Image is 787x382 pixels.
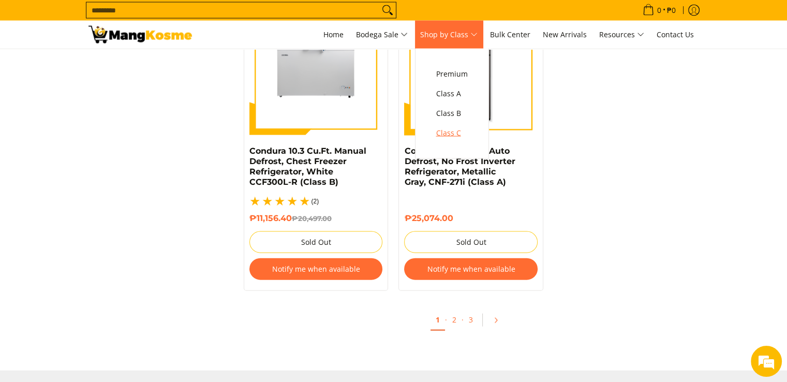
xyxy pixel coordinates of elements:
a: Class A [431,84,473,104]
h6: ₱25,074.00 [404,213,538,224]
button: Sold Out [404,231,538,253]
span: • [640,5,679,16]
span: Class A [436,87,468,100]
span: Bodega Sale [356,28,408,41]
img: Bodega Sale Refrigerator l Mang Kosme: Home Appliances Warehouse Sale [88,26,192,43]
span: 5.0 / 5.0 based on 2 reviews [249,195,311,208]
a: Bodega Sale [351,21,413,49]
div: Minimize live chat window [170,5,195,30]
span: Home [323,30,344,39]
a: Home [318,21,349,49]
h6: ₱11,156.40 [249,213,383,224]
a: Condura 9.5 Cu. Ft. Auto Defrost, No Frost Inverter Refrigerator, Metallic Gray, CNF-271i (Class A) [404,146,515,187]
a: 3 [464,310,478,330]
button: Notify me when available [249,258,383,280]
span: Resources [599,28,644,41]
ul: Pagination [239,306,704,340]
a: Class C [431,123,473,143]
a: Bulk Center [485,21,536,49]
a: Premium [431,64,473,84]
span: Class B [436,107,468,120]
span: · [462,315,464,325]
button: Notify me when available [404,258,538,280]
del: ₱20,497.00 [292,214,332,223]
a: Contact Us [651,21,699,49]
span: Shop by Class [420,28,478,41]
span: Contact Us [657,30,694,39]
img: Condura 10.3 Cu.Ft. Manual Defrost, Chest Freezer Refrigerator, White CCF300L-R (Class B) [249,2,383,136]
a: Resources [594,21,649,49]
nav: Main Menu [202,21,699,49]
span: Bulk Center [490,30,530,39]
a: Condura 10.3 Cu.Ft. Manual Defrost, Chest Freezer Refrigerator, White CCF300L-R (Class B) [249,146,366,187]
span: (2) [311,198,319,204]
span: ₱0 [665,7,677,14]
a: Shop by Class [415,21,483,49]
span: New Arrivals [543,30,587,39]
button: Search [379,3,396,18]
img: Condura 9.5 Cu. Ft. Auto Defrost, No Frost Inverter Refrigerator, Metallic Gray, CNF-271i (Class A) [404,2,538,136]
button: Sold Out [249,231,383,253]
a: 2 [447,310,462,330]
a: Class B [431,104,473,123]
a: 1 [430,310,445,331]
span: Class C [436,127,468,140]
span: 0 [656,7,663,14]
textarea: Type your message and hit 'Enter' [5,264,197,300]
span: We're online! [60,121,143,226]
a: New Arrivals [538,21,592,49]
div: Chat with us now [54,58,174,71]
span: · [445,315,447,325]
span: Premium [436,68,468,81]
